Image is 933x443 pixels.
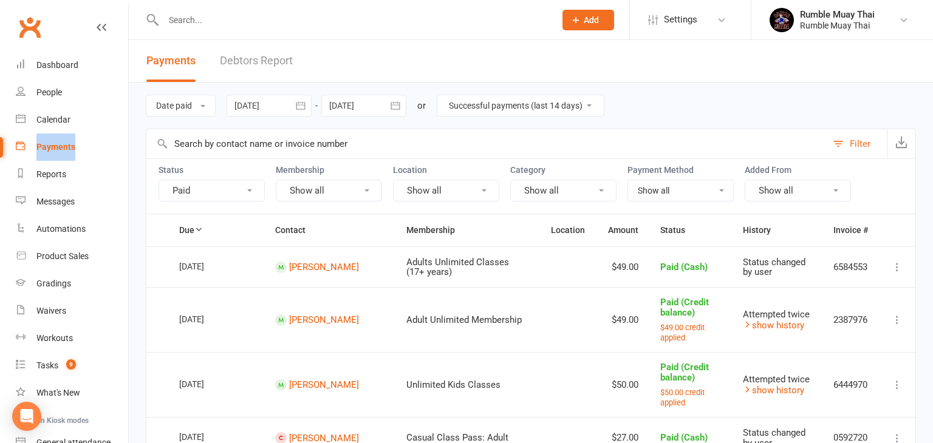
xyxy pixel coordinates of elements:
[660,387,721,407] button: $50.00 credit applied
[745,180,851,201] button: Show all
[36,87,62,97] div: People
[822,352,879,417] td: 6444970
[406,257,509,278] span: Adults Unlimited Classes (17+ years)
[743,374,810,385] span: Attempted twice
[289,314,359,325] a: [PERSON_NAME]
[743,257,805,278] span: Status changed by user
[664,6,697,33] span: Settings
[36,388,80,397] div: What's New
[406,432,508,443] span: Casual Class Pass: Adult
[562,10,614,30] button: Add
[36,115,70,124] div: Calendar
[276,165,382,175] label: Membership
[596,287,649,352] td: $49.00
[16,215,128,243] a: Automations
[36,142,75,152] div: Payments
[289,432,359,443] a: [PERSON_NAME]
[406,314,522,325] span: Adult Unlimited Membership
[16,352,128,379] a: Tasks 9
[16,79,128,106] a: People
[510,165,617,175] label: Category
[16,379,128,407] a: What's New
[36,306,66,316] div: Waivers
[16,52,128,79] a: Dashboard
[743,309,810,320] span: Attempted twice
[66,359,76,370] span: 9
[406,379,501,390] span: Unlimited Kids Classes
[16,270,128,297] a: Gradings
[395,214,541,246] th: Membership
[16,161,128,188] a: Reports
[12,402,41,431] div: Open Intercom Messenger
[596,214,649,246] th: Amount
[159,165,265,175] label: Status
[36,251,89,261] div: Product Sales
[510,180,617,201] button: Show all
[745,165,851,175] label: Added From
[393,180,499,201] button: Show all
[36,360,58,370] div: Tasks
[146,40,196,82] button: Payments
[16,243,128,270] a: Product Sales
[289,262,359,272] a: [PERSON_NAME]
[822,287,879,352] td: 2387976
[660,388,705,407] small: $50.00 credit applied
[649,214,732,246] th: Status
[264,214,395,246] th: Contact
[289,379,359,390] a: [PERSON_NAME]
[276,180,382,201] button: Show all
[16,106,128,134] a: Calendar
[36,197,75,206] div: Messages
[179,309,235,328] div: [DATE]
[159,180,265,201] button: Paid
[15,12,45,42] a: Clubworx
[800,9,875,20] div: Rumble Muay Thai
[36,279,71,288] div: Gradings
[732,214,822,246] th: History
[596,246,649,288] td: $49.00
[146,129,827,158] input: Search by contact name or invoice number
[660,432,708,443] span: Paid (Cash)
[800,20,875,31] div: Rumble Muay Thai
[417,98,426,113] div: or
[36,224,86,234] div: Automations
[16,325,128,352] a: Workouts
[540,214,596,246] th: Location
[16,188,128,215] a: Messages
[770,8,794,32] img: thumb_image1688088946.png
[220,40,293,82] a: Debtors Report
[160,12,547,29] input: Search...
[179,257,235,276] div: [DATE]
[36,169,66,179] div: Reports
[36,60,78,70] div: Dashboard
[660,297,709,318] span: Paid (Credit balance)
[168,214,264,246] th: Due
[146,95,216,117] button: Date paid
[743,320,804,331] a: show history
[16,297,128,325] a: Waivers
[822,214,879,246] th: Invoice #
[660,322,721,342] button: $49.00 credit applied
[660,323,705,342] small: $49.00 credit applied
[627,165,734,175] label: Payment Method
[179,374,235,393] div: [DATE]
[660,262,708,272] span: Paid (Cash)
[743,385,804,396] a: show history
[822,246,879,288] td: 6584553
[660,362,709,383] span: Paid (Credit balance)
[393,165,499,175] label: Location
[16,134,128,161] a: Payments
[584,15,599,25] span: Add
[827,129,887,158] button: Filter
[146,54,196,67] span: Payments
[36,333,73,343] div: Workouts
[850,137,870,151] div: Filter
[596,352,649,417] td: $50.00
